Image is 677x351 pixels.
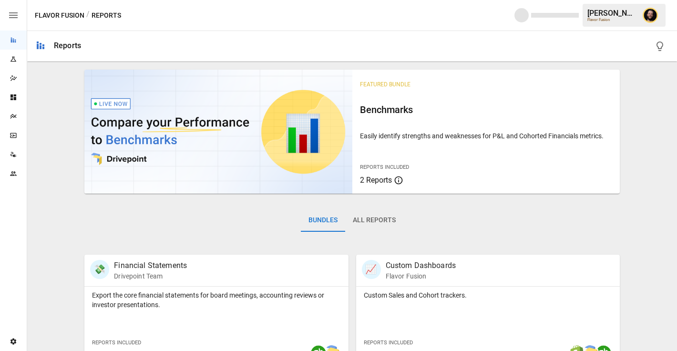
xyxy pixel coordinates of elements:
[360,102,612,117] h6: Benchmarks
[92,290,340,310] p: Export the core financial statements for board meetings, accounting reviews or investor presentat...
[587,18,637,22] div: Flavor Fusion
[84,70,352,194] img: video thumbnail
[587,9,637,18] div: [PERSON_NAME]
[364,290,612,300] p: Custom Sales and Cohort trackers.
[114,271,187,281] p: Drivepoint Team
[643,8,658,23] img: Ciaran Nugent
[86,10,90,21] div: /
[360,81,410,88] span: Featured Bundle
[360,131,612,141] p: Easily identify strengths and weaknesses for P&L and Cohorted Financials metrics.
[114,260,187,271] p: Financial Statements
[54,41,81,50] div: Reports
[301,209,345,232] button: Bundles
[362,260,381,279] div: 📈
[360,164,409,170] span: Reports Included
[364,340,413,346] span: Reports Included
[386,271,456,281] p: Flavor Fusion
[386,260,456,271] p: Custom Dashboards
[90,260,109,279] div: 💸
[360,175,392,185] span: 2 Reports
[637,2,664,29] button: Ciaran Nugent
[92,340,141,346] span: Reports Included
[35,10,84,21] button: Flavor Fusion
[345,209,403,232] button: All Reports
